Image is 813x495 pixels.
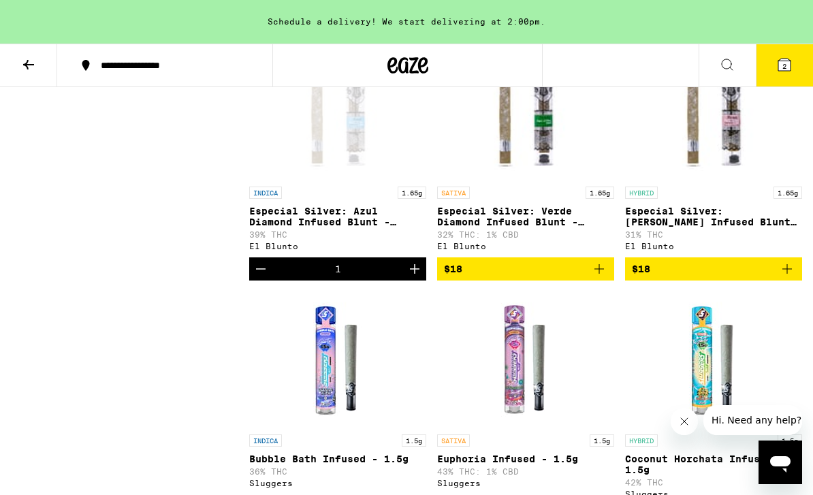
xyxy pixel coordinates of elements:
[437,467,614,476] p: 43% THC: 1% CBD
[590,434,614,447] p: 1.5g
[335,264,341,274] div: 1
[437,434,470,447] p: SATIVA
[625,434,658,447] p: HYBRID
[625,44,802,257] a: Open page for Especial Silver: Rosa Diamond Infused Blunt - 1.65g from El Blunto
[625,206,802,227] p: Especial Silver: [PERSON_NAME] Infused Blunt - 1.65g
[437,257,614,281] button: Add to bag
[249,434,282,447] p: INDICA
[437,206,614,227] p: Especial Silver: Verde Diamond Infused Blunt - 1.65g
[671,408,698,435] iframe: Close message
[625,453,802,475] p: Coconut Horchata Infused - 1.5g
[437,453,614,464] p: Euphoria Infused - 1.5g
[437,242,614,251] div: El Blunto
[759,441,802,484] iframe: Button to launch messaging window
[437,44,614,257] a: Open page for Especial Silver: Verde Diamond Infused Blunt - 1.65g from El Blunto
[249,242,426,251] div: El Blunto
[403,257,426,281] button: Increment
[249,257,272,281] button: Decrement
[249,187,282,199] p: INDICA
[703,405,802,435] iframe: Message from company
[645,291,782,428] img: Sluggers - Coconut Horchata Infused - 1.5g
[437,479,614,488] div: Sluggers
[249,479,426,488] div: Sluggers
[437,44,614,180] img: El Blunto - Especial Silver: Verde Diamond Infused Blunt - 1.65g
[632,264,650,274] span: $18
[774,187,802,199] p: 1.65g
[398,187,426,199] p: 1.65g
[444,264,462,274] span: $18
[458,291,594,428] img: Sluggers - Euphoria Infused - 1.5g
[625,257,802,281] button: Add to bag
[782,62,786,70] span: 2
[270,291,406,428] img: Sluggers - Bubble Bath Infused - 1.5g
[249,467,426,476] p: 36% THC
[402,434,426,447] p: 1.5g
[249,44,426,257] a: Open page for Especial Silver: Azul Diamond Infused Blunt - 1.65g from El Blunto
[625,44,802,180] img: El Blunto - Especial Silver: Rosa Diamond Infused Blunt - 1.65g
[437,230,614,239] p: 32% THC: 1% CBD
[249,453,426,464] p: Bubble Bath Infused - 1.5g
[625,478,802,487] p: 42% THC
[625,230,802,239] p: 31% THC
[249,230,426,239] p: 39% THC
[625,187,658,199] p: HYBRID
[437,187,470,199] p: SATIVA
[625,242,802,251] div: El Blunto
[756,44,813,86] button: 2
[586,187,614,199] p: 1.65g
[249,206,426,227] p: Especial Silver: Azul Diamond Infused Blunt - 1.65g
